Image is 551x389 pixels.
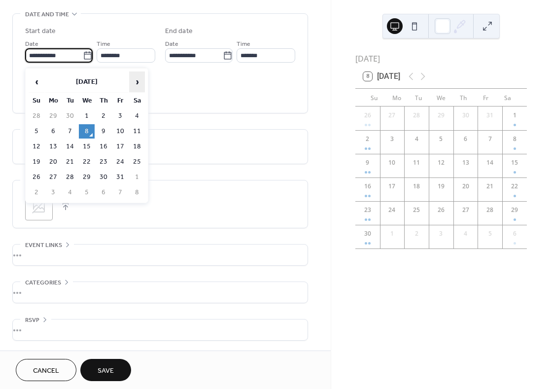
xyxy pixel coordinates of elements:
td: 10 [112,124,128,139]
div: 17 [387,182,396,191]
td: 26 [29,170,44,184]
span: Time [237,39,250,49]
div: 13 [461,158,470,167]
div: 16 [363,182,372,191]
div: 18 [412,182,421,191]
td: 31 [112,170,128,184]
td: 3 [45,185,61,200]
div: Th [452,89,474,106]
div: 6 [461,135,470,143]
td: 14 [62,140,78,154]
div: 4 [412,135,421,143]
div: Su [363,89,385,106]
td: 29 [45,109,61,123]
td: 17 [112,140,128,154]
td: 20 [45,155,61,169]
span: ‹ [29,72,44,92]
div: 22 [510,182,519,191]
td: 7 [112,185,128,200]
span: Cancel [33,366,59,376]
td: 1 [129,170,145,184]
div: ••• [13,245,308,265]
div: ; [25,193,53,220]
td: 29 [79,170,95,184]
span: Save [98,366,114,376]
div: Tu [408,89,430,106]
div: Fr [475,89,497,106]
div: 28 [485,206,494,214]
div: 6 [510,229,519,238]
td: 19 [29,155,44,169]
td: 1 [79,109,95,123]
div: 30 [363,229,372,238]
div: 3 [437,229,446,238]
th: Sa [129,94,145,108]
th: Su [29,94,44,108]
td: 4 [62,185,78,200]
div: End date [165,26,193,36]
div: 29 [510,206,519,214]
td: 28 [62,170,78,184]
div: 1 [510,111,519,120]
div: 23 [363,206,372,214]
td: 12 [29,140,44,154]
th: Tu [62,94,78,108]
td: 18 [129,140,145,154]
div: 14 [485,158,494,167]
th: Fr [112,94,128,108]
button: Save [80,359,131,381]
td: 11 [129,124,145,139]
td: 6 [96,185,111,200]
td: 2 [29,185,44,200]
td: 25 [129,155,145,169]
td: 8 [129,185,145,200]
div: 8 [510,135,519,143]
span: Categories [25,278,61,288]
div: 25 [412,206,421,214]
td: 27 [45,170,61,184]
td: 21 [62,155,78,169]
td: 4 [129,109,145,123]
div: 27 [387,111,396,120]
span: RSVP [25,315,39,325]
div: 26 [363,111,372,120]
td: 8 [79,124,95,139]
div: 1 [387,229,396,238]
td: 30 [96,170,111,184]
td: 2 [96,109,111,123]
button: 8[DATE] [360,70,404,83]
div: 15 [510,158,519,167]
div: Mo [385,89,408,106]
span: Time [97,39,110,49]
td: 22 [79,155,95,169]
div: 2 [412,229,421,238]
div: 9 [363,158,372,167]
td: 5 [79,185,95,200]
div: We [430,89,452,106]
div: 19 [437,182,446,191]
span: Date [25,39,38,49]
div: Sa [497,89,519,106]
div: 27 [461,206,470,214]
button: Cancel [16,359,76,381]
div: ••• [13,319,308,340]
td: 15 [79,140,95,154]
td: 9 [96,124,111,139]
div: ••• [13,282,308,303]
div: 12 [437,158,446,167]
div: 3 [387,135,396,143]
div: 31 [485,111,494,120]
th: [DATE] [45,71,128,93]
div: 24 [387,206,396,214]
td: 23 [96,155,111,169]
td: 16 [96,140,111,154]
div: 29 [437,111,446,120]
div: 4 [461,229,470,238]
td: 3 [112,109,128,123]
div: 2 [363,135,372,143]
span: Event links [25,240,62,250]
td: 5 [29,124,44,139]
div: 5 [437,135,446,143]
div: [DATE] [355,53,527,65]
